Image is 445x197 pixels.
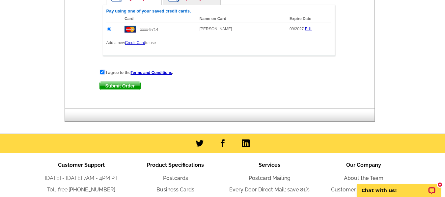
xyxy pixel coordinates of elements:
strong: I agree to the . [106,70,173,75]
span: [PERSON_NAME] [200,27,232,31]
span: Submit Order [100,82,140,90]
span: xxxx-9714 [140,27,158,32]
span: Our Company [346,162,381,168]
span: 09/2027 [290,27,304,31]
th: Card [121,15,196,22]
a: Customer Success Stories [331,186,397,193]
span: Services [259,162,280,168]
li: [DATE] - [DATE] 7AM - 4PM PT [34,174,128,182]
a: Business Cards [156,186,194,193]
th: Name on Card [196,15,286,22]
a: About the Team [344,175,383,181]
a: Credit Card [125,40,145,45]
a: [PHONE_NUMBER] [69,186,115,193]
span: Product Specifications [147,162,204,168]
a: Edit [305,27,312,31]
a: Postcards [163,175,188,181]
a: Every Door Direct Mail: save 81% [229,186,310,193]
img: mast.gif [125,26,136,33]
a: Terms and Conditions [131,70,172,75]
iframe: LiveChat chat widget [352,176,445,197]
li: Toll-free: [34,186,128,194]
span: Customer Support [58,162,105,168]
p: Add a new to use [106,40,331,46]
h6: Pay using one of your saved credit cards. [106,9,331,14]
th: Expire Date [286,15,331,22]
a: Postcard Mailing [249,175,291,181]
